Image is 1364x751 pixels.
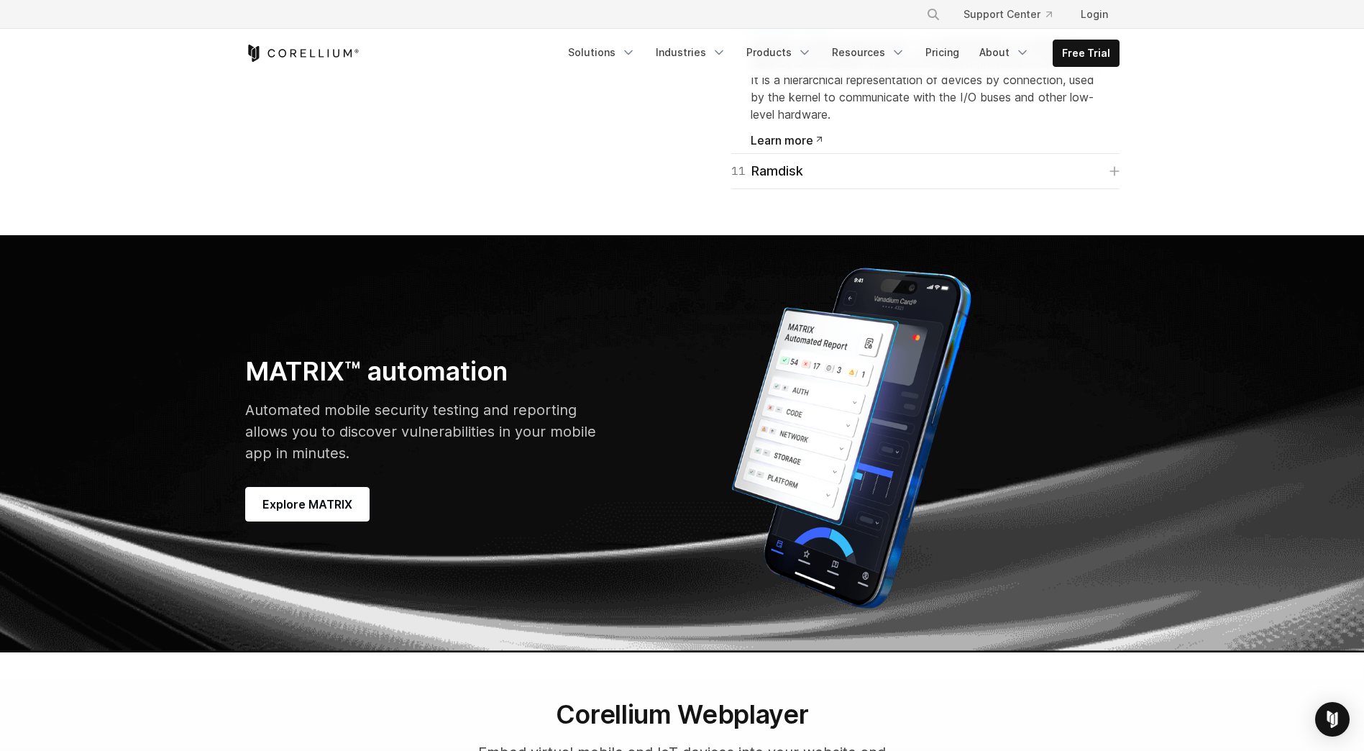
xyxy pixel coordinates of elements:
[559,40,644,65] a: Solutions
[1053,40,1119,66] a: Free Trial
[245,45,360,62] a: Corellium Home
[245,401,596,462] span: Automated mobile security testing and reporting allows you to discover vulnerabilities in your mo...
[559,40,1120,67] div: Navigation Menu
[731,161,1120,181] a: 11Ramdisk
[1315,702,1350,737] div: Open Intercom Messenger
[245,355,597,388] h3: MATRIX™ automation
[823,40,914,65] a: Resources
[971,40,1038,65] a: About
[1069,1,1120,27] a: Login
[731,161,803,181] div: Ramdisk
[751,135,823,146] a: Learn more
[909,1,1120,27] div: Navigation Menu
[731,161,746,181] span: 11
[697,258,1006,618] img: Corellium's virtual hardware platform; MATRIX Automated Report
[471,698,894,730] h2: Corellium Webplayer
[647,40,735,65] a: Industries
[751,38,1098,122] span: Upload a custom device tree — a representation of hardware used by boot loaders (such as iOS' iBo...
[920,1,946,27] button: Search
[245,487,370,522] a: Explore MATRIX
[262,496,352,513] span: Explore MATRIX
[738,40,820,65] a: Products
[952,1,1063,27] a: Support Center
[917,40,968,65] a: Pricing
